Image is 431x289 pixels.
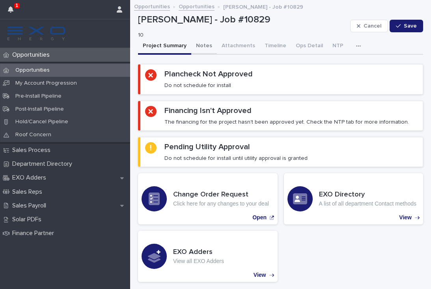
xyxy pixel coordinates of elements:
p: 10 [138,32,344,39]
p: Solar PDFs [9,216,48,223]
p: Pre-Install Pipeline [9,93,68,100]
p: My Account Progression [9,80,83,87]
h2: Plancheck Not Approved [164,69,253,79]
p: View all EXO Adders [173,258,224,265]
h3: EXO Adders [173,248,224,257]
span: Cancel [364,23,381,29]
p: Open [252,214,267,221]
p: Post-Install Pipeline [9,106,70,113]
p: Do not schedule for install [164,82,231,89]
p: Hold/Cancel Pipeline [9,119,75,125]
a: Opportunities [179,2,215,11]
p: Do not schedule for install until utility approval is granted [164,155,308,162]
h2: Financing Isn't Approved [164,106,252,115]
button: Notes [191,38,217,55]
button: Timeline [260,38,291,55]
button: Ops Detail [291,38,328,55]
p: Finance Partner [9,230,60,237]
p: [PERSON_NAME] - Job #10829 [138,14,347,26]
p: Sales Payroll [9,202,52,209]
h2: Pending Utility Approval [164,142,250,152]
p: Opportunities [9,67,56,74]
a: Opportunities [134,2,170,11]
button: NTP [328,38,348,55]
p: Department Directory [9,160,78,168]
p: Roof Concern [9,132,58,138]
p: View [254,272,266,278]
a: View [138,231,278,282]
button: Cancel [350,20,388,32]
span: Save [404,23,417,29]
p: [PERSON_NAME] - Job #10829 [223,2,303,11]
p: Sales Process [9,146,57,154]
img: FKS5r6ZBThi8E5hshIGi [6,26,66,41]
h3: Change Order Request [173,191,269,199]
p: View [399,214,412,221]
button: Save [390,20,423,32]
p: A list of all department Contact methods [319,200,416,207]
p: 1 [15,3,18,8]
p: Click here for any changes to your deal [173,200,269,207]
h3: EXO Directory [319,191,416,199]
p: EXO Adders [9,174,52,182]
div: 1 [8,5,18,19]
button: Project Summary [138,38,191,55]
a: View [284,173,424,224]
a: Open [138,173,278,224]
p: Opportunities [9,51,56,59]
p: The financing for the project hasn't been approved yet. Check the NTP tab for more information. [164,119,409,126]
p: Sales Reps [9,188,49,196]
button: Attachments [217,38,260,55]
